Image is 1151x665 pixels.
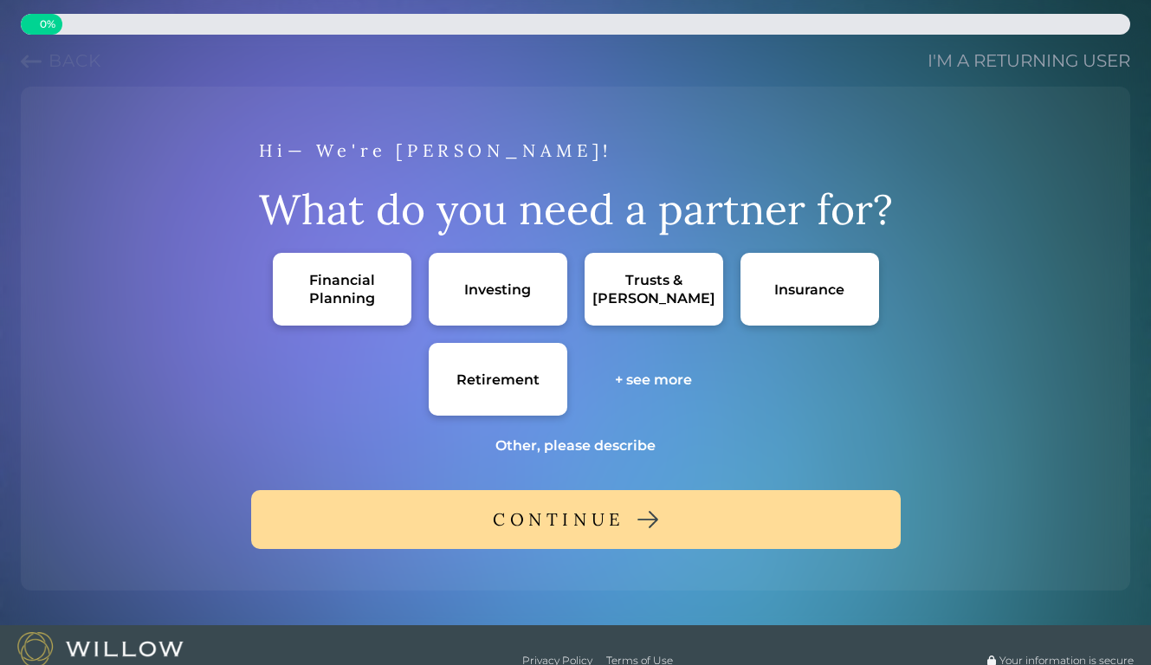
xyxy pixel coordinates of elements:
span: Back [48,50,101,71]
a: I'm a returning user [928,48,1130,73]
div: Retirement [456,371,540,389]
div: CONTINUE [493,504,624,535]
div: + see more [615,371,692,389]
div: What do you need a partner for? [259,184,893,236]
div: Other, please describe [495,436,656,455]
div: Financial Planning [290,271,394,307]
div: Investing [464,281,531,299]
div: Trusts & [PERSON_NAME] [592,271,715,307]
button: Previous question [21,48,101,73]
div: 0% complete [21,14,62,35]
div: Hi— We're [PERSON_NAME]! [259,135,893,166]
div: Insurance [774,281,844,299]
button: CONTINUE [251,490,901,549]
span: 0 % [21,17,55,31]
